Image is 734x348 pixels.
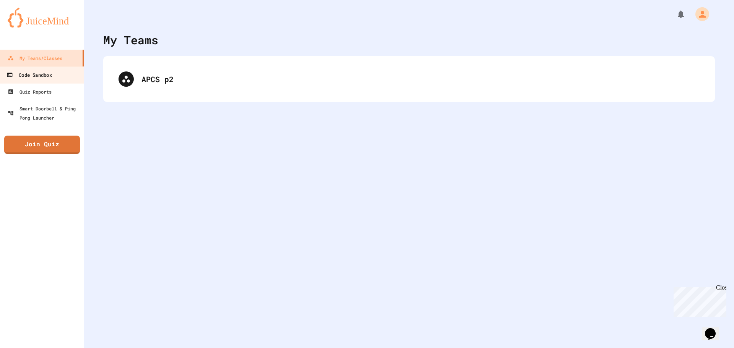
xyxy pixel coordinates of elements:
[6,70,52,80] div: Code Sandbox
[141,73,700,85] div: APCS p2
[702,317,726,340] iframe: chat widget
[3,3,53,49] div: Chat with us now!Close
[8,53,62,63] div: My Teams/Classes
[8,8,76,28] img: logo-orange.svg
[8,87,52,96] div: Quiz Reports
[103,31,158,49] div: My Teams
[662,8,687,21] div: My Notifications
[111,64,707,94] div: APCS p2
[687,5,711,23] div: My Account
[4,136,80,154] a: Join Quiz
[8,104,81,122] div: Smart Doorbell & Ping Pong Launcher
[671,284,726,317] iframe: chat widget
